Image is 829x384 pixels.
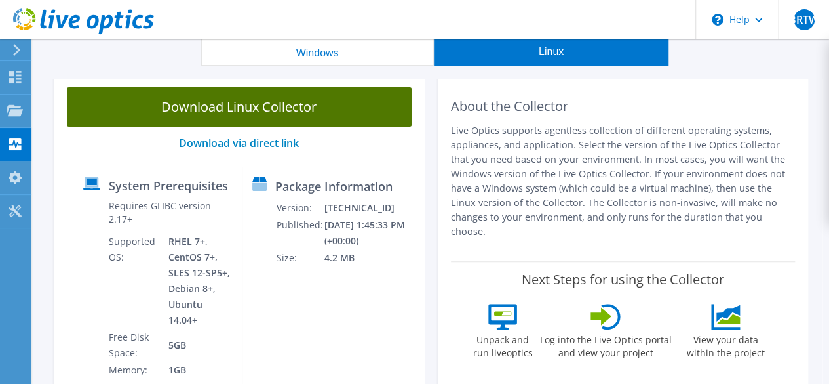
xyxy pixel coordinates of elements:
label: View your data within the project [678,330,773,360]
td: Supported OS: [108,233,168,329]
button: Linux [434,37,668,66]
svg: \n [712,14,723,26]
td: Memory: [108,362,168,379]
td: Size: [276,249,324,267]
span: BRTW [794,9,815,30]
label: Log into the Live Optics portal and view your project [539,330,672,360]
a: Download via direct link [179,136,299,150]
p: Live Optics supports agentless collection of different operating systems, appliances, and applica... [451,123,796,239]
td: 4.2 MB [324,249,419,267]
td: Version: [276,200,324,217]
td: RHEL 7+, CentOS 7+, SLES 12-SP5+, Debian 8+, Ubuntu 14.04+ [168,233,231,329]
td: [TECHNICAL_ID] [324,200,419,217]
td: Free Disk Space: [108,329,168,362]
td: 5GB [168,329,231,362]
td: [DATE] 1:45:33 PM (+00:00) [324,217,419,249]
label: Next Steps for using the Collector [522,272,724,288]
label: Package Information [275,180,393,193]
h2: About the Collector [451,98,796,114]
label: System Prerequisites [109,179,228,192]
a: Download Linux Collector [67,87,412,127]
td: 1GB [168,362,231,379]
td: Published: [276,217,324,249]
label: Unpack and run liveoptics [472,330,533,360]
label: Requires GLIBC version 2.17+ [109,200,231,226]
button: Windows [201,37,434,66]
